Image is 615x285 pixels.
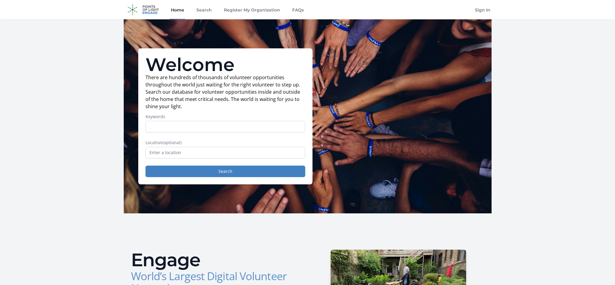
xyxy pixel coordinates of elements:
h1: Welcome [146,56,305,74]
input: Enter a location [146,147,305,158]
label: Location [146,140,305,146]
span: (optional) [162,140,182,145]
label: Keywords [146,114,305,120]
p: There are hundreds of thousands of volunteer opportunities throughout the world just waiting for ... [146,74,305,110]
button: Search [146,166,305,177]
h2: Engage [131,251,303,269]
